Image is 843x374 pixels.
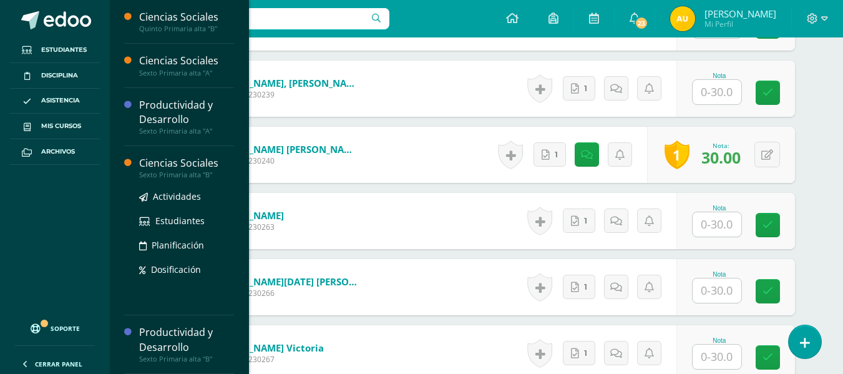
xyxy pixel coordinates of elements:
[41,121,81,131] span: Mis cursos
[584,275,587,298] span: 1
[693,80,741,104] input: 0-30.0
[153,190,201,202] span: Actividades
[139,10,234,24] div: Ciencias Sociales
[10,139,100,165] a: Archivos
[701,141,741,150] div: Nota:
[692,271,747,278] div: Nota
[139,69,234,77] div: Sexto Primaria alta "A"
[139,156,234,179] a: Ciencias SocialesSexto Primaria alta "B"
[41,45,87,55] span: Estudiantes
[693,345,741,369] input: 0-30.0
[139,325,234,354] div: Productividad y Desarrollo
[139,238,234,252] a: Planificación
[210,354,324,365] span: Estudiante 230267
[665,140,690,169] a: 1
[534,142,566,167] a: 1
[139,54,234,68] div: Ciencias Sociales
[563,341,595,365] a: 1
[210,288,359,298] span: Estudiante 230266
[15,312,95,342] a: Soporte
[563,209,595,233] a: 1
[563,76,595,101] a: 1
[701,147,741,168] span: 30.00
[139,127,234,135] div: Sexto Primaria alta "A"
[210,143,359,155] a: [PERSON_NAME] [PERSON_NAME]
[210,275,359,288] a: [PERSON_NAME][DATE] [PERSON_NAME]
[139,189,234,204] a: Actividades
[210,77,359,89] a: [PERSON_NAME], [PERSON_NAME]
[210,89,359,100] span: Estudiante 230239
[139,355,234,363] div: Sexto Primaria alta "B"
[692,337,747,344] div: Nota
[692,72,747,79] div: Nota
[10,89,100,114] a: Asistencia
[41,71,78,81] span: Disciplina
[555,143,558,166] span: 1
[10,63,100,89] a: Disciplina
[139,262,234,277] a: Dosificación
[584,342,587,365] span: 1
[41,96,80,106] span: Asistencia
[118,8,389,29] input: Busca un usuario...
[563,275,595,299] a: 1
[10,114,100,139] a: Mis cursos
[139,24,234,33] div: Quinto Primaria alta "B"
[584,209,587,232] span: 1
[152,239,204,251] span: Planificación
[704,7,776,20] span: [PERSON_NAME]
[692,205,747,212] div: Nota
[139,170,234,179] div: Sexto Primaria alta "B"
[139,98,234,127] div: Productividad y Desarrollo
[693,212,741,237] input: 0-30.0
[151,263,201,275] span: Dosificación
[139,214,234,228] a: Estudiantes
[139,54,234,77] a: Ciencias SocialesSexto Primaria alta "A"
[10,37,100,63] a: Estudiantes
[139,10,234,33] a: Ciencias SocialesQuinto Primaria alta "B"
[635,16,648,30] span: 23
[35,360,82,368] span: Cerrar panel
[41,147,75,157] span: Archivos
[704,19,776,29] span: Mi Perfil
[210,155,359,166] span: Estudiante 230240
[51,324,80,333] span: Soporte
[693,278,741,303] input: 0-30.0
[139,156,234,170] div: Ciencias Sociales
[139,98,234,135] a: Productividad y DesarrolloSexto Primaria alta "A"
[210,342,324,354] a: [PERSON_NAME] Victoria
[670,6,695,31] img: 05b7556927cf6a1fc85b4e34986eb699.png
[155,215,205,227] span: Estudiantes
[139,325,234,363] a: Productividad y DesarrolloSexto Primaria alta "B"
[584,77,587,100] span: 1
